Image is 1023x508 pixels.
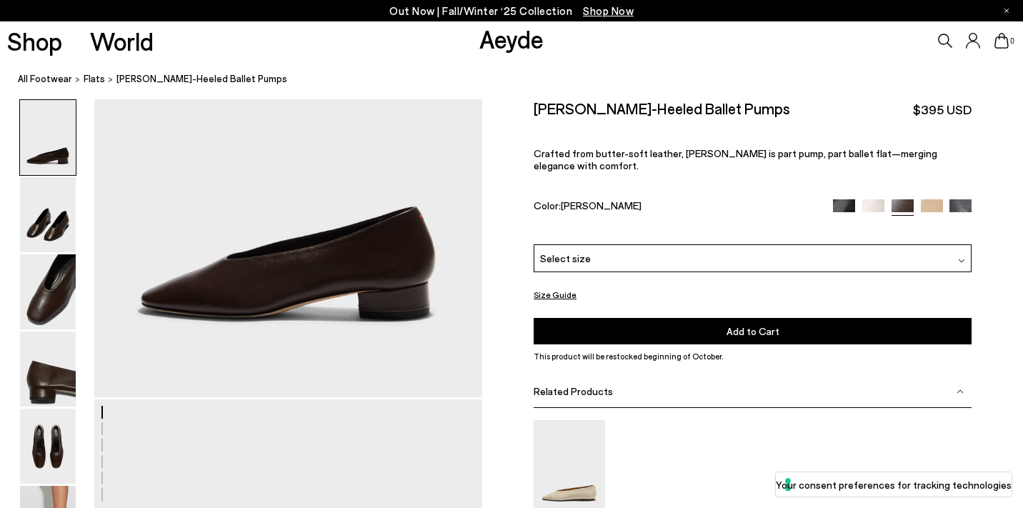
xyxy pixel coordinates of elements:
span: Add to Cart [727,325,779,337]
label: Your consent preferences for tracking technologies [776,477,1012,492]
span: Select size [540,251,591,266]
a: World [90,29,154,54]
img: Delia Low-Heeled Ballet Pumps - Image 5 [20,409,76,484]
div: Color: [534,199,819,216]
span: 0 [1009,37,1016,45]
button: Your consent preferences for tracking technologies [776,472,1012,497]
a: All Footwear [18,71,72,86]
a: flats [84,71,105,86]
span: Crafted from butter-soft leather, [PERSON_NAME] is part pump, part ballet flat—merging elegance w... [534,147,937,171]
a: 0 [994,33,1009,49]
h2: [PERSON_NAME]-Heeled Ballet Pumps [534,99,790,117]
img: svg%3E [958,257,965,264]
span: [PERSON_NAME] [561,199,642,211]
a: Shop [7,29,62,54]
span: $395 USD [913,101,972,119]
img: Delia Low-Heeled Ballet Pumps - Image 1 [20,100,76,175]
span: Navigate to /collections/new-in [583,4,634,17]
nav: breadcrumb [18,60,1023,99]
button: Add to Cart [534,318,972,344]
img: Delia Low-Heeled Ballet Pumps - Image 3 [20,254,76,329]
img: Delia Low-Heeled Ballet Pumps - Image 4 [20,332,76,407]
p: Out Now | Fall/Winter ‘25 Collection [389,2,634,20]
p: This product will be restocked beginning of October. [534,350,972,363]
span: [PERSON_NAME]-Heeled Ballet Pumps [116,71,287,86]
button: Size Guide [534,286,577,304]
a: Aeyde [479,24,544,54]
img: Delia Low-Heeled Ballet Pumps - Image 2 [20,177,76,252]
span: Related Products [534,385,613,397]
span: flats [84,73,105,84]
img: svg%3E [957,388,964,395]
